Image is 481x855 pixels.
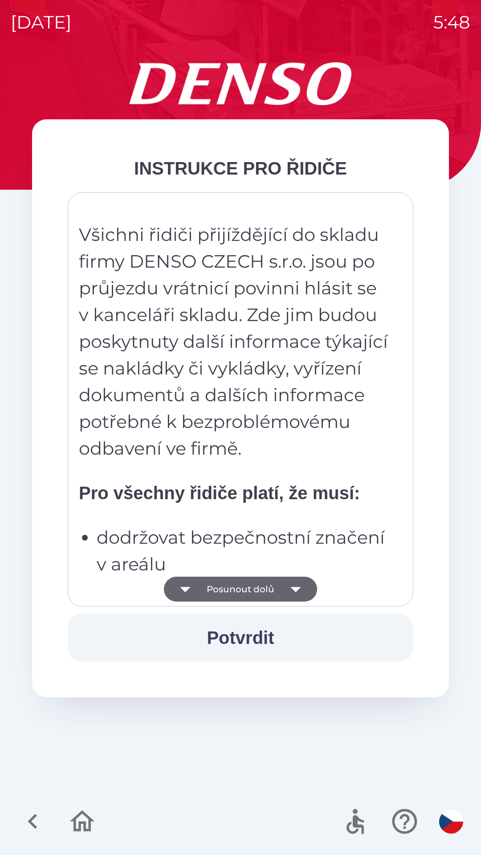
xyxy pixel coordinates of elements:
[11,9,72,36] p: [DATE]
[439,810,463,834] img: cs flag
[433,9,470,36] p: 5:48
[164,577,317,602] button: Posunout dolů
[68,155,413,182] div: INSTRUKCE PRO ŘIDIČE
[97,524,390,578] p: dodržovat bezpečnostní značení v areálu
[79,221,390,462] p: Všichni řidiči přijíždějící do skladu firmy DENSO CZECH s.r.o. jsou po průjezdu vrátnicí povinni ...
[68,614,413,662] button: Potvrdit
[32,62,449,105] img: Logo
[79,483,360,503] strong: Pro všechny řidiče platí, že musí:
